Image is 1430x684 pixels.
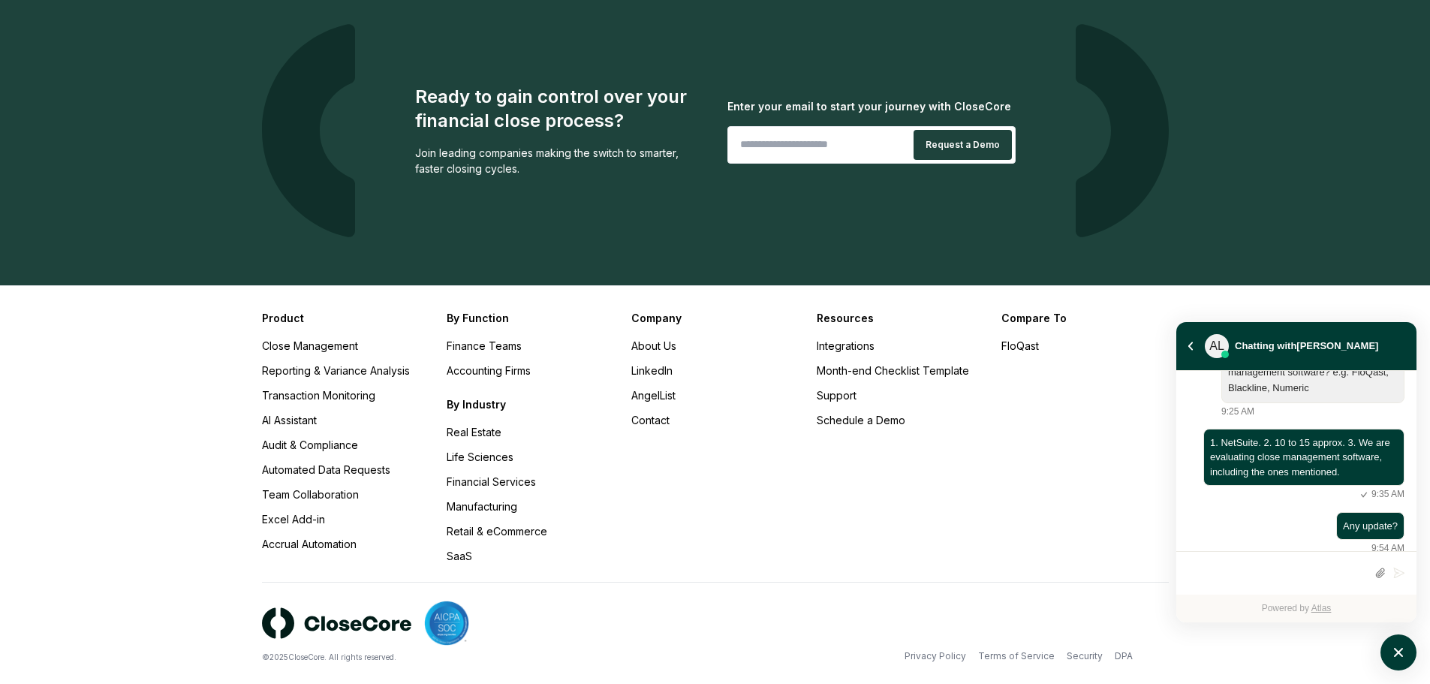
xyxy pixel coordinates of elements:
a: Finance Teams [447,339,522,352]
a: About Us [631,339,676,352]
a: Audit & Compliance [262,438,358,451]
h3: Compare To [1001,310,1168,326]
h3: Product [262,310,429,326]
div: Enter your email to start your journey with CloseCore [727,98,1016,114]
h3: Resources [817,310,983,326]
a: LinkedIn [631,364,673,377]
a: Real Estate [447,426,501,438]
a: AI Assistant [262,414,317,426]
a: Schedule a Demo [817,414,905,426]
a: Life Sciences [447,450,513,463]
div: Powered by [1176,595,1416,622]
a: Reporting & Variance Analysis [262,364,410,377]
h3: By Function [447,310,613,326]
div: atlas-ticket [1176,371,1416,622]
a: FloQast [1001,339,1039,352]
a: Excel Add-in [262,513,325,526]
a: Month-end Checklist Template [817,364,969,377]
a: Financial Services [447,475,536,488]
div: Friday, October 3, 9:35 AM [1203,429,1404,502]
img: logo [262,607,412,640]
div: Friday, October 3, 9:54 AM [1203,512,1404,556]
img: logo [1076,24,1169,237]
a: Terms of Service [978,649,1055,663]
button: Attach files by clicking or dropping files here [1374,567,1386,580]
div: 9:54 AM [1371,541,1404,555]
a: Accrual Automation [262,538,357,550]
div: Join leading companies making the switch to smarter, faster closing cycles. [415,145,703,176]
div: Chatting with [PERSON_NAME] [1235,337,1378,355]
button: atlas-back-button [1182,338,1199,354]
div: atlas-message-text [1343,519,1398,534]
a: AngelList [631,389,676,402]
div: atlas-message-bubble [1203,429,1404,487]
div: atlas-window [1176,322,1416,622]
a: Transaction Monitoring [262,389,375,402]
div: atlas-message-bubble [1336,512,1404,541]
a: Security [1067,649,1103,663]
a: Support [817,389,856,402]
a: Retail & eCommerce [447,525,547,538]
a: Automated Data Requests [262,463,390,476]
svg: atlas-sent-icon [1356,488,1371,502]
a: Team Collaboration [262,488,359,501]
div: © 2025 CloseCore. All rights reserved. [262,652,715,663]
img: SOC 2 compliant [424,601,469,646]
div: atlas-message-author-avatar [1205,334,1229,358]
img: logo [262,24,355,237]
h3: Company [631,310,798,326]
button: Request a Demo [914,130,1012,160]
a: Integrations [817,339,875,352]
a: Manufacturing [447,500,517,513]
a: Close Management [262,339,358,352]
a: Contact [631,414,670,426]
a: DPA [1115,649,1133,663]
div: atlas-message [1188,429,1404,502]
button: atlas-launcher [1380,634,1416,670]
div: atlas-message-text [1210,435,1398,480]
div: 9:25 AM [1221,405,1254,418]
a: Accounting Firms [447,364,531,377]
div: 9:35 AM [1356,487,1404,502]
div: atlas-composer [1188,559,1404,587]
h3: By Industry [447,396,613,412]
a: Privacy Policy [905,649,966,663]
a: SaaS [447,550,472,562]
a: Atlas [1311,603,1332,613]
div: atlas-message [1188,512,1404,556]
div: Ready to gain control over your financial close process? [415,85,703,133]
